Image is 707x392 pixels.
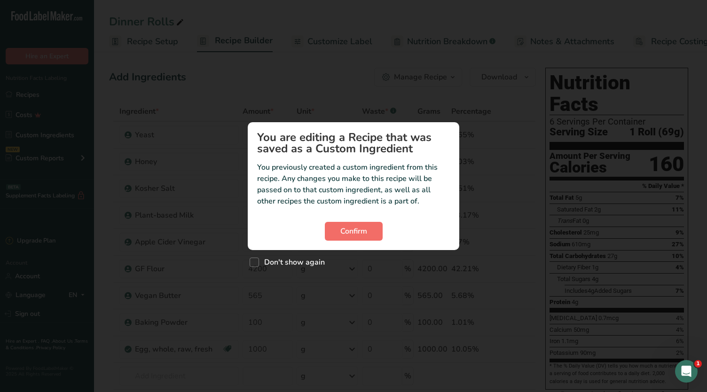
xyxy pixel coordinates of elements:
span: Confirm [340,226,367,237]
span: Don't show again [259,258,325,267]
span: 1 [694,360,702,368]
iframe: Intercom live chat [675,360,698,383]
h1: You are editing a Recipe that was saved as a Custom Ingredient [257,132,450,154]
p: You previously created a custom ingredient from this recipe. Any changes you make to this recipe ... [257,162,450,207]
button: Confirm [325,222,383,241]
